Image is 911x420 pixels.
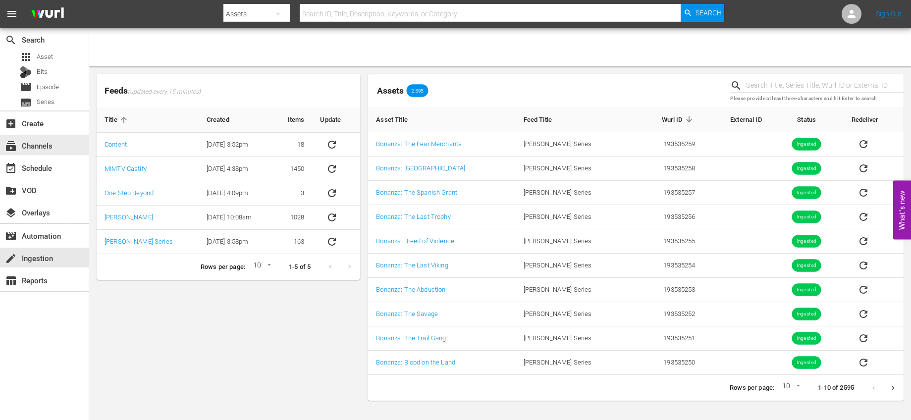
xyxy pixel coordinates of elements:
a: [PERSON_NAME] [105,213,153,221]
span: Search [696,4,722,22]
span: Ingested [792,262,821,269]
span: Wurl ID [662,115,696,124]
td: [DATE] 4:38pm [199,157,273,181]
a: Bonanza: Breed of Violence [376,237,454,245]
span: Automation [5,230,17,242]
span: Overlays [5,207,17,219]
span: Bits [37,67,48,77]
span: Ingested [792,189,821,197]
span: VOD [5,185,17,197]
td: 3 [273,181,313,206]
td: 1450 [273,157,313,181]
span: Create [5,118,17,130]
p: Please provide at least three characters and hit Enter to search [730,95,904,103]
td: 193535250 [634,351,703,375]
button: Open Feedback Widget [893,181,911,240]
p: Rows per page: [730,383,774,393]
span: Ingested [792,141,821,148]
p: Rows per page: [201,262,245,272]
td: 193535257 [634,181,703,205]
td: 193535252 [634,302,703,326]
th: Items [273,107,313,133]
td: 18 [273,133,313,157]
a: Bonanza: The Last Viking [376,262,448,269]
td: [DATE] 4:09pm [199,181,273,206]
td: [DATE] 3:52pm [199,133,273,157]
a: Content [105,141,127,148]
table: sticky table [368,107,904,375]
td: [PERSON_NAME] Series [516,181,634,205]
a: One Step Beyond [105,189,154,197]
td: [PERSON_NAME] Series [516,351,634,375]
span: 2,595 [406,88,428,94]
a: Bonanza: The Abduction [376,286,445,293]
th: External ID [703,107,770,132]
td: 193535255 [634,229,703,254]
span: Feeds [97,83,360,99]
span: Asset Title [376,115,421,124]
a: Bonanza: [GEOGRAPHIC_DATA] [376,164,465,172]
td: 193535256 [634,205,703,229]
a: Bonanza: The Fear Merchants [376,140,462,148]
span: menu [6,8,18,20]
img: ans4CAIJ8jUAAAAAAAAAAAAAAAAAAAAAAAAgQb4GAAAAAAAAAAAAAAAAAAAAAAAAJMjXAAAAAAAAAAAAAAAAAAAAAAAAgAT5G... [24,2,71,26]
th: Feed Title [516,107,634,132]
a: Bonanza: The Trail Gang [376,334,446,342]
span: Ingested [792,286,821,294]
input: Search Title, Series Title, Wurl ID or External ID [746,78,904,93]
a: Bonanza: Blood on the Land [376,359,455,366]
div: 10 [249,260,273,274]
a: [PERSON_NAME] Series [105,238,173,245]
a: Sign Out [876,10,902,18]
span: Schedule [5,162,17,174]
td: [PERSON_NAME] Series [516,229,634,254]
a: Bonanza: The Spanish Grant [376,189,457,196]
span: Asset [20,51,32,63]
span: Series [37,97,54,107]
span: Ingestion [5,253,17,264]
button: Next page [883,378,903,398]
td: [PERSON_NAME] Series [516,157,634,181]
td: 193535259 [634,132,703,157]
td: [PERSON_NAME] Series [516,302,634,326]
td: 193535254 [634,254,703,278]
td: [PERSON_NAME] Series [516,132,634,157]
span: Title [105,115,130,124]
td: 193535258 [634,157,703,181]
span: Ingested [792,165,821,172]
div: Bits [20,66,32,78]
span: Episode [37,82,59,92]
span: Episode [20,81,32,93]
th: Status [770,107,844,132]
a: Bonanza: The Savage [376,310,438,317]
span: Ingested [792,213,821,221]
span: Ingested [792,335,821,342]
td: [PERSON_NAME] Series [516,254,634,278]
td: 193535253 [634,278,703,302]
td: [PERSON_NAME] Series [516,326,634,351]
span: Ingested [792,311,821,318]
span: Ingested [792,238,821,245]
p: 1-10 of 2595 [818,383,854,393]
th: Update [312,107,360,133]
span: Search [5,34,17,46]
td: 1028 [273,206,313,230]
span: Asset [37,52,53,62]
span: Assets [377,86,404,96]
td: [DATE] 3:58pm [199,230,273,254]
span: Series [20,97,32,108]
td: [DATE] 10:08am [199,206,273,230]
a: Bonanza: The Last Trophy [376,213,450,220]
td: 193535251 [634,326,703,351]
span: Ingested [792,359,821,367]
span: Channels [5,140,17,152]
td: [PERSON_NAME] Series [516,205,634,229]
a: MIMTV Castify [105,165,147,172]
span: Created [207,115,242,124]
td: [PERSON_NAME] Series [516,278,634,302]
span: Reports [5,275,17,287]
td: 163 [273,230,313,254]
table: sticky table [97,107,360,254]
span: (updated every 15 minutes) [128,88,201,96]
button: Search [681,4,724,22]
